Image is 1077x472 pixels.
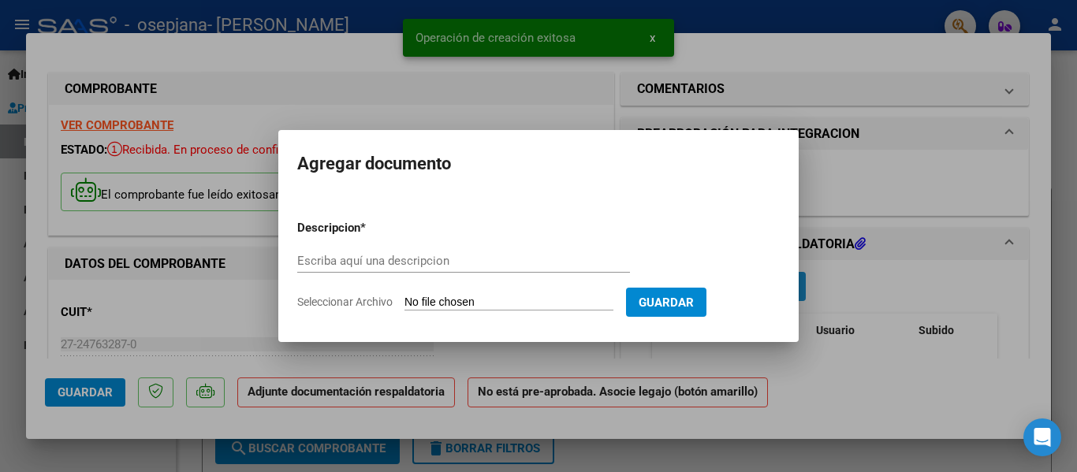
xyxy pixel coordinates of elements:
div: Open Intercom Messenger [1023,418,1061,456]
h2: Agregar documento [297,149,780,179]
button: Guardar [626,288,706,317]
span: Guardar [639,295,694,310]
p: Descripcion [297,219,442,237]
span: Seleccionar Archivo [297,295,393,308]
